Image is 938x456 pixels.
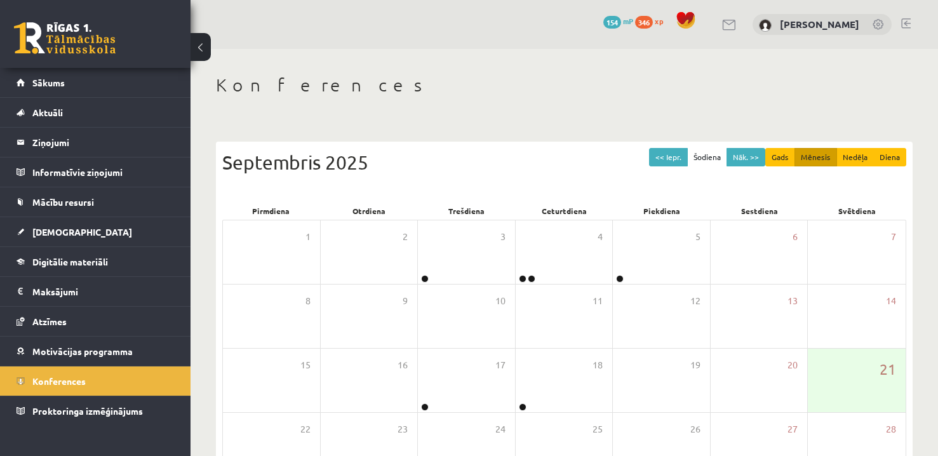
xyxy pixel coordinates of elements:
legend: Maksājumi [32,277,175,306]
span: 5 [695,230,700,244]
span: Proktoringa izmēģinājums [32,405,143,417]
span: Motivācijas programma [32,345,133,357]
div: Trešdiena [418,202,516,220]
a: [PERSON_NAME] [780,18,859,30]
a: Proktoringa izmēģinājums [17,396,175,426]
button: << Iepr. [649,148,688,166]
span: Mācību resursi [32,196,94,208]
legend: Ziņojumi [32,128,175,157]
span: 13 [787,294,798,308]
span: Digitālie materiāli [32,256,108,267]
span: 14 [886,294,896,308]
span: 16 [398,358,408,372]
span: 26 [690,422,700,436]
span: 154 [603,16,621,29]
legend: Informatīvie ziņojumi [32,158,175,187]
span: 10 [495,294,506,308]
span: 28 [886,422,896,436]
a: Maksājumi [17,277,175,306]
a: Ziņojumi [17,128,175,157]
span: 12 [690,294,700,308]
span: 25 [593,422,603,436]
span: Sākums [32,77,65,88]
a: Rīgas 1. Tālmācības vidusskola [14,22,116,54]
span: 346 [635,16,653,29]
a: [DEMOGRAPHIC_DATA] [17,217,175,246]
a: Konferences [17,366,175,396]
button: Gads [765,148,795,166]
div: Septembris 2025 [222,148,906,177]
span: 23 [398,422,408,436]
span: 8 [305,294,311,308]
button: Nāk. >> [727,148,765,166]
div: Piekdiena [613,202,711,220]
span: 2 [403,230,408,244]
span: 1 [305,230,311,244]
span: 19 [690,358,700,372]
a: Mācību resursi [17,187,175,217]
span: 18 [593,358,603,372]
span: 21 [880,358,896,380]
span: 15 [300,358,311,372]
span: 3 [500,230,506,244]
span: 20 [787,358,798,372]
span: [DEMOGRAPHIC_DATA] [32,226,132,238]
span: 24 [495,422,506,436]
div: Sestdiena [711,202,808,220]
a: 154 mP [603,16,633,26]
a: Informatīvie ziņojumi [17,158,175,187]
a: Digitālie materiāli [17,247,175,276]
span: 11 [593,294,603,308]
button: Šodiena [687,148,727,166]
a: Motivācijas programma [17,337,175,366]
img: Diāna Matašova [759,19,772,32]
span: 27 [787,422,798,436]
span: Konferences [32,375,86,387]
span: 4 [598,230,603,244]
span: 17 [495,358,506,372]
span: 6 [793,230,798,244]
span: mP [623,16,633,26]
a: 346 xp [635,16,669,26]
button: Diena [873,148,906,166]
span: 9 [403,294,408,308]
span: Aktuāli [32,107,63,118]
h1: Konferences [216,74,913,96]
a: Aktuāli [17,98,175,127]
div: Otrdiena [320,202,418,220]
span: Atzīmes [32,316,67,327]
a: Sākums [17,68,175,97]
div: Pirmdiena [222,202,320,220]
a: Atzīmes [17,307,175,336]
button: Mēnesis [794,148,837,166]
div: Svētdiena [808,202,906,220]
span: 7 [891,230,896,244]
button: Nedēļa [836,148,874,166]
div: Ceturtdiena [516,202,613,220]
span: 22 [300,422,311,436]
span: xp [655,16,663,26]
